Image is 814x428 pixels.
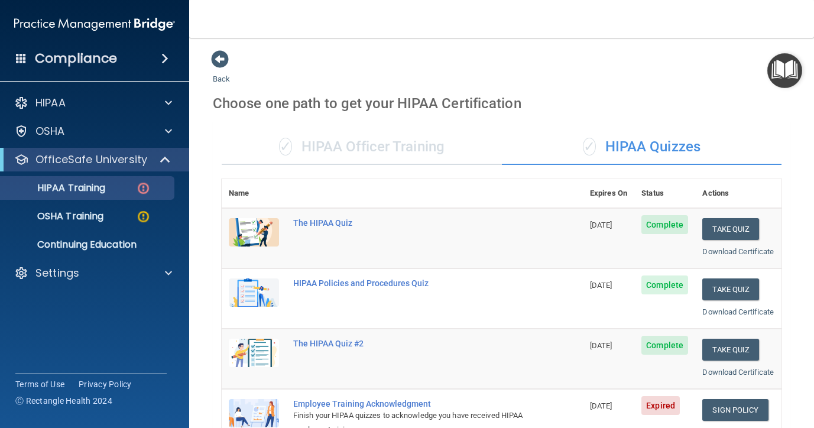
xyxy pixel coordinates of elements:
[590,401,612,410] span: [DATE]
[15,378,64,390] a: Terms of Use
[222,179,286,208] th: Name
[702,339,759,361] button: Take Quiz
[14,12,175,36] img: PMB logo
[8,210,103,222] p: OSHA Training
[590,341,612,350] span: [DATE]
[767,53,802,88] button: Open Resource Center
[222,129,502,165] div: HIPAA Officer Training
[583,138,596,155] span: ✓
[213,60,230,83] a: Back
[590,221,612,229] span: [DATE]
[35,50,117,67] h4: Compliance
[583,179,634,208] th: Expires On
[213,86,790,121] div: Choose one path to get your HIPAA Certification
[279,138,292,155] span: ✓
[8,239,169,251] p: Continuing Education
[702,368,774,377] a: Download Certificate
[702,307,774,316] a: Download Certificate
[695,179,781,208] th: Actions
[293,339,524,348] div: The HIPAA Quiz #2
[702,247,774,256] a: Download Certificate
[755,356,800,401] iframe: Drift Widget Chat Controller
[641,396,680,415] span: Expired
[14,96,172,110] a: HIPAA
[35,124,65,138] p: OSHA
[702,218,759,240] button: Take Quiz
[702,399,768,421] a: Sign Policy
[293,278,524,288] div: HIPAA Policies and Procedures Quiz
[634,179,695,208] th: Status
[702,278,759,300] button: Take Quiz
[641,275,688,294] span: Complete
[14,124,172,138] a: OSHA
[14,153,171,167] a: OfficeSafe University
[35,153,147,167] p: OfficeSafe University
[293,399,524,408] div: Employee Training Acknowledgment
[502,129,782,165] div: HIPAA Quizzes
[15,395,112,407] span: Ⓒ Rectangle Health 2024
[35,96,66,110] p: HIPAA
[590,281,612,290] span: [DATE]
[641,215,688,234] span: Complete
[641,336,688,355] span: Complete
[8,182,105,194] p: HIPAA Training
[293,218,524,228] div: The HIPAA Quiz
[35,266,79,280] p: Settings
[79,378,132,390] a: Privacy Policy
[136,209,151,224] img: warning-circle.0cc9ac19.png
[136,181,151,196] img: danger-circle.6113f641.png
[14,266,172,280] a: Settings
